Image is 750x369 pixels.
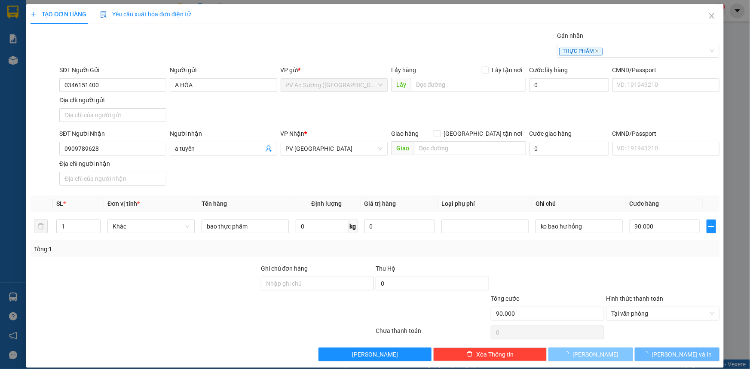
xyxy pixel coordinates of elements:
[364,200,396,207] span: Giá trị hàng
[489,65,526,75] span: Lấy tận nơi
[311,200,342,207] span: Định lượng
[107,200,140,207] span: Đơn vị tính
[707,223,716,230] span: plus
[595,49,599,53] span: close
[93,221,98,226] span: up
[530,67,568,73] label: Cước lấy hàng
[557,32,583,39] label: Gán nhãn
[411,78,526,91] input: Dọc đường
[391,130,419,137] span: Giao hàng
[281,130,305,137] span: VP Nhận
[375,326,490,341] div: Chưa thanh toán
[59,65,166,75] div: SĐT Người Gửi
[352,350,398,359] span: [PERSON_NAME]
[59,172,166,186] input: Địa chỉ của người nhận
[31,11,37,17] span: plus
[34,220,48,233] button: delete
[34,244,290,254] div: Tổng: 1
[59,129,166,138] div: SĐT Người Nhận
[265,145,272,152] span: user-add
[611,307,714,320] span: Tại văn phòng
[612,129,719,138] div: CMND/Passport
[170,129,277,138] div: Người nhận
[530,130,572,137] label: Cước giao hàng
[476,350,514,359] span: Xóa Thông tin
[59,159,166,168] div: Địa chỉ người nhận
[100,11,191,18] span: Yêu cầu xuất hóa đơn điện tử
[31,11,86,18] span: TẠO ĐƠN HÀNG
[261,277,374,290] input: Ghi chú đơn hàng
[281,65,388,75] div: VP gửi
[56,200,63,207] span: SL
[286,79,383,91] span: PV An Sương (Hàng Hóa)
[59,108,166,122] input: Địa chỉ của người gửi
[376,265,395,272] span: Thu Hộ
[708,12,715,19] span: close
[59,95,166,105] div: Địa chỉ người gửi
[467,351,473,358] span: delete
[91,220,100,226] span: Increase Value
[707,220,716,233] button: plus
[286,142,383,155] span: PV Tây Ninh
[643,351,652,357] span: loading
[635,348,719,361] button: [PERSON_NAME] và In
[491,295,519,302] span: Tổng cước
[532,195,626,212] th: Ghi chú
[559,48,603,55] span: THỰC PHẨM
[391,78,411,91] span: Lấy
[530,142,609,156] input: Cước giao hàng
[100,11,107,18] img: icon
[606,295,663,302] label: Hình thức thanh toán
[441,129,526,138] span: [GEOGRAPHIC_DATA] tận nơi
[202,200,227,207] span: Tên hàng
[548,348,633,361] button: [PERSON_NAME]
[433,348,547,361] button: deleteXóa Thông tin
[612,65,719,75] div: CMND/Passport
[700,4,724,28] button: Close
[202,220,289,233] input: VD: Bàn, Ghế
[630,200,659,207] span: Cước hàng
[414,141,526,155] input: Dọc đường
[318,348,432,361] button: [PERSON_NAME]
[113,220,190,233] span: Khác
[170,65,277,75] div: Người gửi
[710,311,715,316] span: close-circle
[93,227,98,232] span: down
[652,350,712,359] span: [PERSON_NAME] và In
[91,226,100,233] span: Decrease Value
[391,141,414,155] span: Giao
[438,195,532,212] th: Loại phụ phí
[364,220,435,233] input: 0
[572,350,618,359] span: [PERSON_NAME]
[349,220,358,233] span: kg
[391,67,416,73] span: Lấy hàng
[536,220,623,233] input: Ghi Chú
[563,351,572,357] span: loading
[261,265,308,272] label: Ghi chú đơn hàng
[530,78,609,92] input: Cước lấy hàng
